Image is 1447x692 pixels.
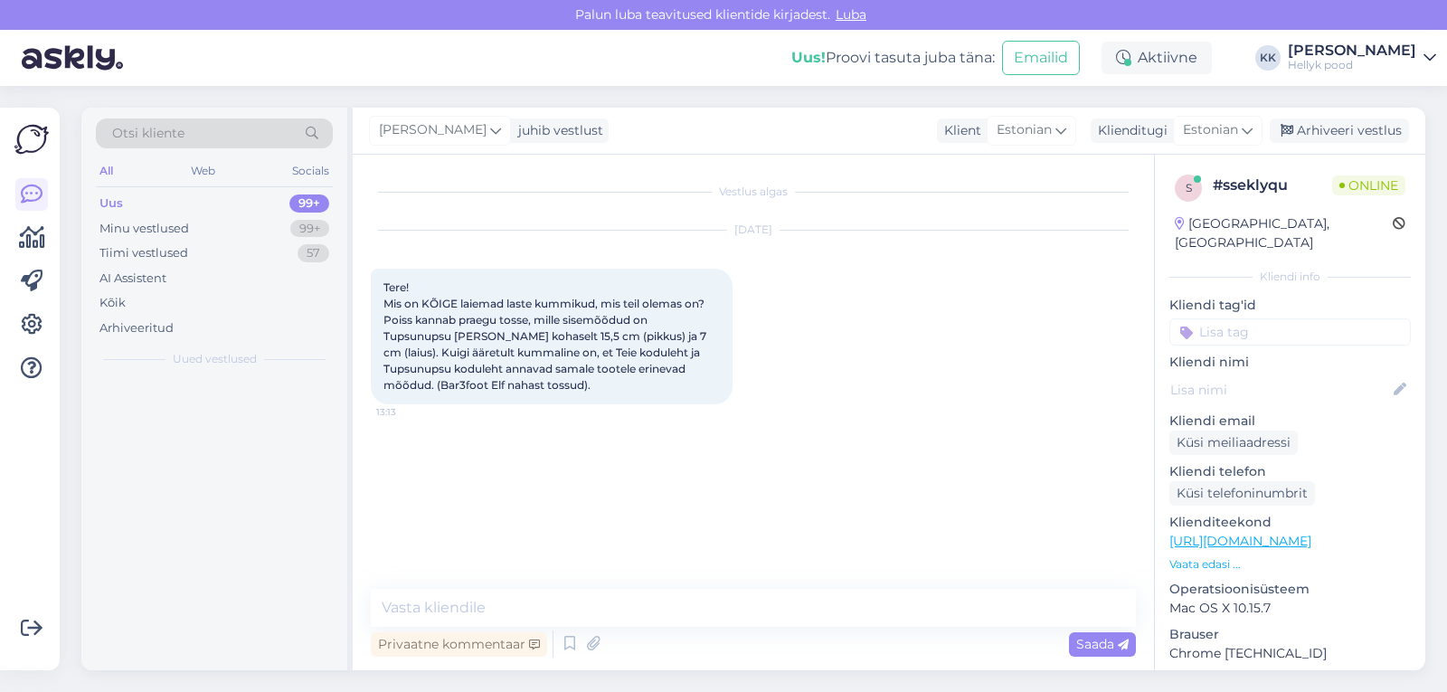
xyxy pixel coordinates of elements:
[1169,580,1411,599] p: Operatsioonisüsteem
[14,122,49,156] img: Askly Logo
[1169,644,1411,663] p: Chrome [TECHNICAL_ID]
[1169,353,1411,372] p: Kliendi nimi
[1183,120,1238,140] span: Estonian
[1091,121,1168,140] div: Klienditugi
[1169,625,1411,644] p: Brauser
[1170,380,1390,400] input: Lisa nimi
[383,280,709,392] span: Tere! Mis on KÕIGE laiemad laste kummikud, mis teil olemas on? Poiss kannab praegu tosse, mille s...
[376,405,444,419] span: 13:13
[379,120,487,140] span: [PERSON_NAME]
[96,159,117,183] div: All
[1332,175,1405,195] span: Online
[371,222,1136,238] div: [DATE]
[1169,533,1311,549] a: [URL][DOMAIN_NAME]
[99,220,189,238] div: Minu vestlused
[289,194,329,213] div: 99+
[1213,175,1332,196] div: # sseklyqu
[1255,45,1281,71] div: KK
[99,270,166,288] div: AI Assistent
[830,6,872,23] span: Luba
[1169,462,1411,481] p: Kliendi telefon
[288,159,333,183] div: Socials
[1169,599,1411,618] p: Mac OS X 10.15.7
[1169,269,1411,285] div: Kliendi info
[290,220,329,238] div: 99+
[99,244,188,262] div: Tiimi vestlused
[371,184,1136,200] div: Vestlus algas
[511,121,603,140] div: juhib vestlust
[298,244,329,262] div: 57
[1169,481,1315,506] div: Küsi telefoninumbrit
[937,121,981,140] div: Klient
[1175,214,1393,252] div: [GEOGRAPHIC_DATA], [GEOGRAPHIC_DATA]
[1169,556,1411,573] p: Vaata edasi ...
[1169,431,1298,455] div: Küsi meiliaadressi
[1288,43,1436,72] a: [PERSON_NAME]Hellyk pood
[1270,118,1409,143] div: Arhiveeri vestlus
[1288,58,1416,72] div: Hellyk pood
[1186,181,1192,194] span: s
[371,632,547,657] div: Privaatne kommentaar
[187,159,219,183] div: Web
[1102,42,1212,74] div: Aktiivne
[1002,41,1080,75] button: Emailid
[99,319,174,337] div: Arhiveeritud
[173,351,257,367] span: Uued vestlused
[99,294,126,312] div: Kõik
[1076,636,1129,652] span: Saada
[99,194,123,213] div: Uus
[1169,318,1411,346] input: Lisa tag
[1169,296,1411,315] p: Kliendi tag'id
[1288,43,1416,58] div: [PERSON_NAME]
[1169,513,1411,532] p: Klienditeekond
[791,47,995,69] div: Proovi tasuta juba täna:
[997,120,1052,140] span: Estonian
[1169,412,1411,431] p: Kliendi email
[112,124,184,143] span: Otsi kliente
[791,49,826,66] b: Uus!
